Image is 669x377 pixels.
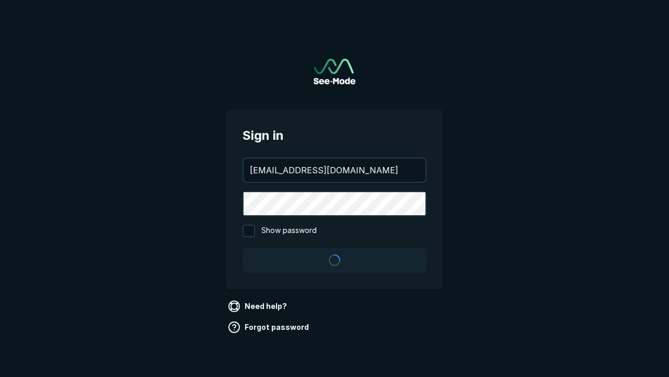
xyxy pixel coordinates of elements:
a: Go to sign in [314,59,355,84]
a: Forgot password [226,319,313,336]
span: Show password [261,225,317,237]
a: Need help? [226,298,291,315]
img: See-Mode Logo [314,59,355,84]
span: Sign in [243,126,426,145]
input: your@email.com [244,159,425,182]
